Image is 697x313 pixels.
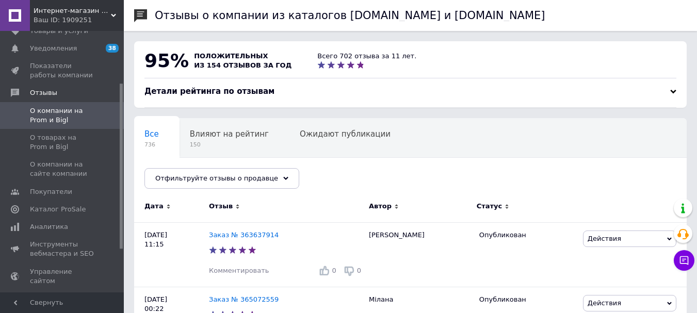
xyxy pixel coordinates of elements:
a: Заказ № 365072559 [209,295,279,303]
span: О компании на сайте компании [30,160,95,178]
span: Интернет-магазин Плантация [34,6,111,15]
span: О компании на Prom и Bigl [30,106,95,125]
div: [DATE] 11:15 [134,222,209,287]
span: О товарах на Prom и Bigl [30,133,95,152]
span: Каталог ProSale [30,205,86,214]
h1: Отзывы о компании из каталогов [DOMAIN_NAME] и [DOMAIN_NAME] [155,9,545,22]
span: Влияют на рейтинг [190,129,269,139]
span: Уведомления [30,44,77,53]
div: Всего 702 отзыва за 11 лет. [317,52,416,61]
span: Отзыв [209,202,233,211]
span: положительных [194,52,268,60]
div: Комментировать [209,266,269,275]
a: Заказ № 363637914 [209,231,279,239]
span: Комментировать [209,267,269,274]
span: 38 [106,44,119,53]
span: Статус [477,202,503,211]
span: Действия [588,299,621,307]
div: Опубликован [479,230,575,240]
span: Опубликованы без комме... [144,169,256,178]
span: 150 [190,141,269,149]
span: из 154 отзывов за год [194,61,291,69]
div: Ваш ID: 1909251 [34,15,124,25]
span: Дата [144,202,164,211]
span: 0 [332,267,336,274]
span: Все [144,129,159,139]
div: Опубликован [479,295,575,304]
span: 95% [144,50,189,71]
div: [PERSON_NAME] [364,222,474,287]
span: 0 [357,267,361,274]
span: Действия [588,235,621,242]
span: Детали рейтинга по отзывам [144,87,274,96]
span: Инструменты вебмастера и SEO [30,240,95,258]
span: Аналитика [30,222,68,232]
span: Управление сайтом [30,267,95,286]
button: Чат с покупателем [674,250,694,271]
div: Детали рейтинга по отзывам [144,86,676,97]
span: Покупатели [30,187,72,196]
span: Ожидают публикации [300,129,391,139]
span: Автор [369,202,392,211]
span: Отфильтруйте отзывы о продавце [155,174,278,182]
span: 736 [144,141,159,149]
div: Опубликованы без комментария [134,158,277,197]
span: Отзывы [30,88,57,97]
span: Показатели работы компании [30,61,95,80]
